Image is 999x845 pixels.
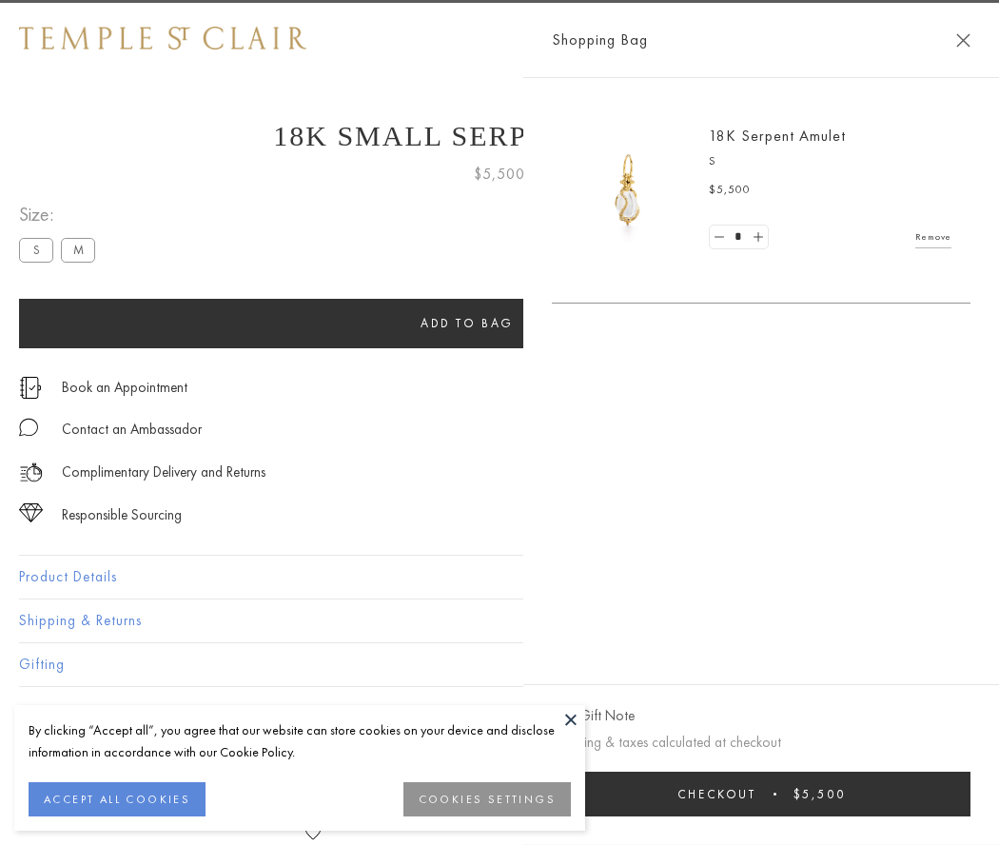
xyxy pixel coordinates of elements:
[709,126,846,146] a: 18K Serpent Amulet
[552,772,970,816] button: Checkout $5,500
[19,556,980,599] button: Product Details
[403,782,571,816] button: COOKIES SETTINGS
[62,461,265,484] p: Complimentary Delivery and Returns
[62,418,202,442] div: Contact an Ambassador
[571,133,685,247] img: P51836-E11SERPPV
[793,786,846,802] span: $5,500
[709,152,951,171] p: S
[748,226,767,249] a: Set quantity to 2
[709,181,751,200] span: $5,500
[915,226,951,247] a: Remove
[552,731,970,755] p: Shipping & taxes calculated at checkout
[19,461,43,484] img: icon_delivery.svg
[19,377,42,399] img: icon_appointment.svg
[19,418,38,437] img: MessageIcon-01_2.svg
[19,503,43,522] img: icon_sourcing.svg
[19,27,306,49] img: Temple St. Clair
[956,33,970,48] button: Close Shopping Bag
[19,643,980,686] button: Gifting
[19,599,980,642] button: Shipping & Returns
[677,786,756,802] span: Checkout
[710,226,729,249] a: Set quantity to 0
[61,238,95,262] label: M
[29,782,206,816] button: ACCEPT ALL COOKIES
[474,162,525,187] span: $5,500
[19,199,103,230] span: Size:
[552,28,648,52] span: Shopping Bag
[421,315,514,331] span: Add to bag
[29,719,571,763] div: By clicking “Accept all”, you agree that our website can store cookies on your device and disclos...
[19,120,980,152] h1: 18K Small Serpent Amulet
[19,238,53,262] label: S
[552,704,635,728] button: Add Gift Note
[62,377,187,398] a: Book an Appointment
[19,299,915,348] button: Add to bag
[62,503,182,527] div: Responsible Sourcing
